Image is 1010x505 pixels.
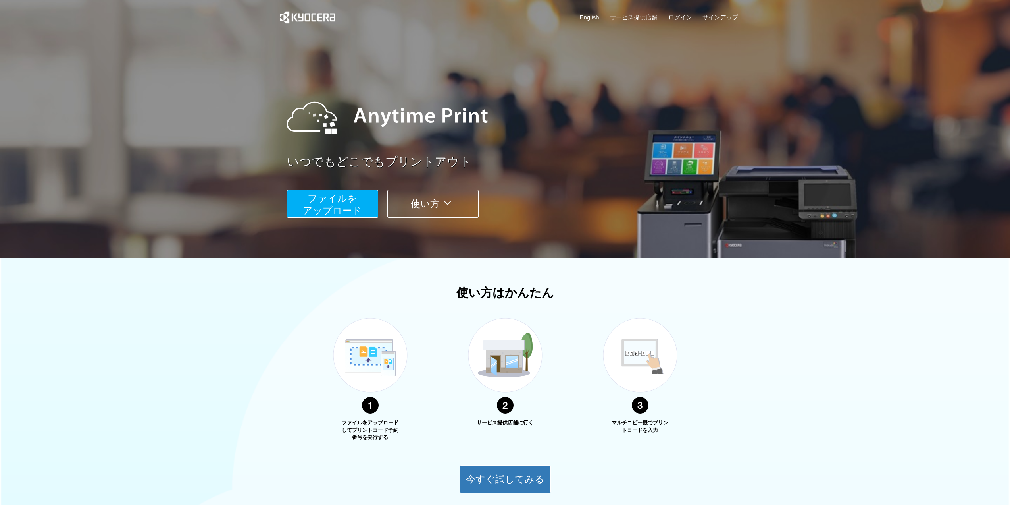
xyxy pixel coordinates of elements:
[475,419,535,427] p: サービス提供店舗に行く
[460,465,551,493] button: 今すぐ試してみる
[668,13,692,21] a: ログイン
[341,419,400,441] p: ファイルをアップロードしてプリントコード予約番号を発行する
[287,153,743,170] a: いつでもどこでもプリントアウト
[580,13,599,21] a: English
[610,13,658,21] a: サービス提供店舗
[287,190,378,218] button: ファイルを​​アップロード
[303,193,362,216] span: ファイルを ​​アップロード
[610,419,670,434] p: マルチコピー機でプリントコードを入力
[702,13,738,21] a: サインアップ
[387,190,479,218] button: 使い方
